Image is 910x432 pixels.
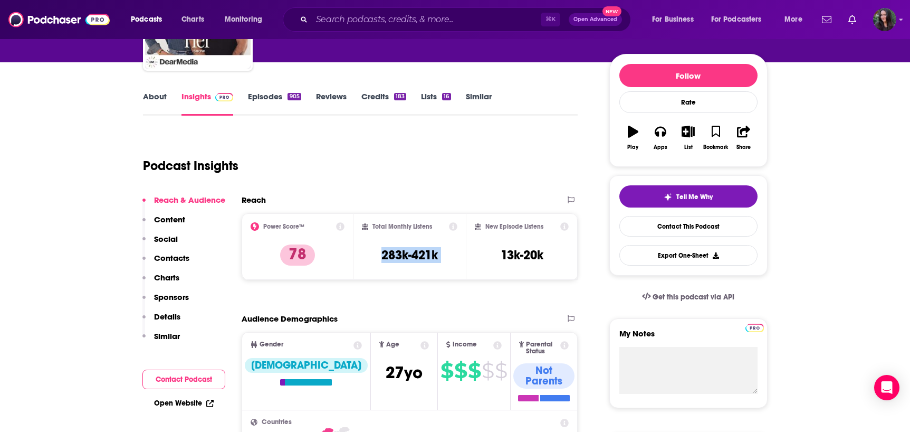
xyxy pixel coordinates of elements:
[736,144,751,151] div: Share
[468,362,481,379] span: $
[361,91,406,116] a: Credits183
[312,11,541,28] input: Search podcasts, credits, & more...
[154,273,179,283] p: Charts
[619,91,758,113] div: Rate
[154,331,180,341] p: Similar
[573,17,617,22] span: Open Advanced
[745,322,764,332] a: Pro website
[495,362,507,379] span: $
[248,91,301,116] a: Episodes905
[8,10,110,30] img: Podchaser - Follow, Share and Rate Podcasts
[142,273,179,292] button: Charts
[181,12,204,27] span: Charts
[676,193,713,201] span: Tell Me Why
[142,312,180,331] button: Details
[225,12,262,27] span: Monitoring
[316,91,347,116] a: Reviews
[242,314,338,324] h2: Audience Demographics
[245,358,368,373] div: [DEMOGRAPHIC_DATA]
[142,331,180,351] button: Similar
[619,245,758,266] button: Export One-Sheet
[482,362,494,379] span: $
[154,214,185,224] p: Content
[647,119,674,157] button: Apps
[154,399,214,408] a: Open Website
[142,214,185,234] button: Content
[466,91,492,116] a: Similar
[711,12,762,27] span: For Podcasters
[454,362,467,379] span: $
[654,144,667,151] div: Apps
[142,370,225,389] button: Contact Podcast
[154,195,225,205] p: Reach & Audience
[684,144,693,151] div: List
[501,247,543,263] h3: 13k-20k
[288,93,301,100] div: 905
[262,419,292,426] span: Countries
[181,91,234,116] a: InsightsPodchaser Pro
[526,341,559,355] span: Parental Status
[263,223,304,230] h2: Power Score™
[293,7,641,32] div: Search podcasts, credits, & more...
[394,93,406,100] div: 183
[217,11,276,28] button: open menu
[634,284,743,310] a: Get this podcast via API
[602,6,621,16] span: New
[242,195,266,205] h2: Reach
[645,11,707,28] button: open menu
[619,119,647,157] button: Play
[440,362,453,379] span: $
[280,245,315,266] p: 78
[730,119,757,157] button: Share
[142,253,189,273] button: Contacts
[131,12,162,27] span: Podcasts
[453,341,477,348] span: Income
[703,144,728,151] div: Bookmark
[142,234,178,253] button: Social
[154,292,189,302] p: Sponsors
[619,328,758,347] label: My Notes
[143,91,167,116] a: About
[873,8,896,31] img: User Profile
[653,293,734,302] span: Get this podcast via API
[154,253,189,263] p: Contacts
[818,11,836,29] a: Show notifications dropdown
[485,223,543,230] h2: New Episode Listens
[664,193,672,201] img: tell me why sparkle
[123,11,176,28] button: open menu
[704,11,777,28] button: open menu
[215,93,234,101] img: Podchaser Pro
[619,216,758,237] a: Contact This Podcast
[569,13,622,26] button: Open AdvancedNew
[652,12,694,27] span: For Business
[260,341,283,348] span: Gender
[142,195,225,214] button: Reach & Audience
[154,312,180,322] p: Details
[702,119,730,157] button: Bookmark
[745,324,764,332] img: Podchaser Pro
[619,185,758,208] button: tell me why sparkleTell Me Why
[627,144,638,151] div: Play
[421,91,451,116] a: Lists16
[372,223,432,230] h2: Total Monthly Listens
[381,247,438,263] h3: 283k-421k
[442,93,451,100] div: 16
[386,341,399,348] span: Age
[386,362,423,383] span: 27 yo
[541,13,560,26] span: ⌘ K
[142,292,189,312] button: Sponsors
[674,119,702,157] button: List
[143,158,238,174] h1: Podcast Insights
[175,11,210,28] a: Charts
[874,375,899,400] div: Open Intercom Messenger
[777,11,816,28] button: open menu
[154,234,178,244] p: Social
[784,12,802,27] span: More
[513,363,575,389] div: Not Parents
[873,8,896,31] span: Logged in as elenadreamday
[844,11,860,29] a: Show notifications dropdown
[619,64,758,87] button: Follow
[873,8,896,31] button: Show profile menu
